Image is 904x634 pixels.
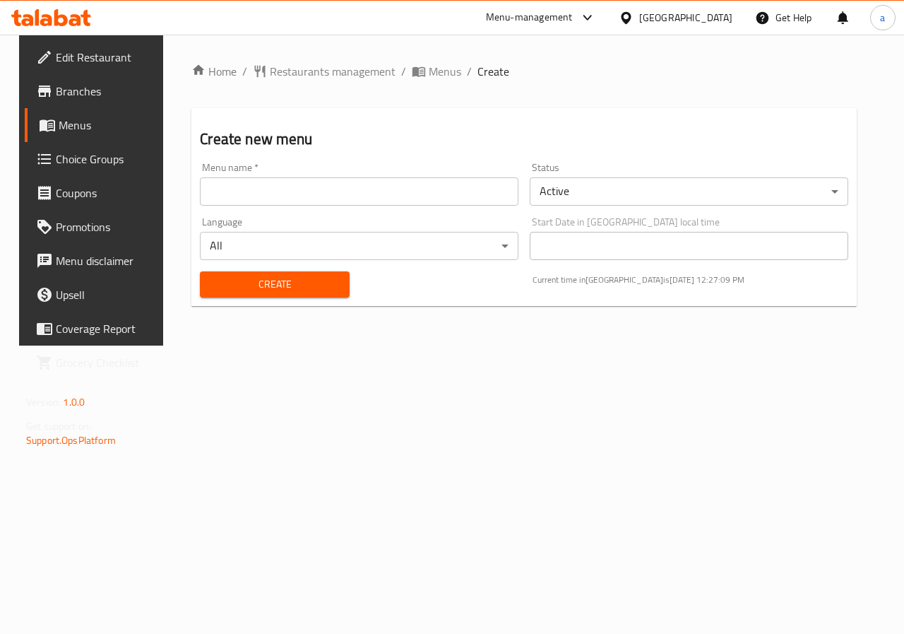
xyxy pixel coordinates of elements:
[200,232,518,260] div: All
[191,63,857,80] nav: breadcrumb
[25,40,170,74] a: Edit Restaurant
[401,63,406,80] li: /
[530,177,848,206] div: Active
[63,393,85,411] span: 1.0.0
[26,431,116,450] a: Support.OpsPlatform
[200,177,518,206] input: Please enter Menu name
[880,10,885,25] span: a
[191,63,237,80] a: Home
[56,151,159,168] span: Choice Groups
[639,10,732,25] div: [GEOGRAPHIC_DATA]
[25,176,170,210] a: Coupons
[467,63,472,80] li: /
[59,117,159,134] span: Menus
[429,63,461,80] span: Menus
[412,63,461,80] a: Menus
[533,274,848,286] p: Current time in [GEOGRAPHIC_DATA] is [DATE] 12:27:09 PM
[56,83,159,100] span: Branches
[25,210,170,244] a: Promotions
[56,184,159,201] span: Coupons
[270,63,395,80] span: Restaurants management
[26,393,61,411] span: Version:
[56,218,159,235] span: Promotions
[253,63,395,80] a: Restaurants management
[56,354,159,371] span: Grocery Checklist
[25,108,170,142] a: Menus
[477,63,509,80] span: Create
[25,346,170,380] a: Grocery Checklist
[211,276,338,293] span: Create
[56,49,159,66] span: Edit Restaurant
[25,244,170,278] a: Menu disclaimer
[25,74,170,108] a: Branches
[486,9,573,26] div: Menu-management
[56,252,159,269] span: Menu disclaimer
[26,417,91,435] span: Get support on:
[25,278,170,312] a: Upsell
[56,286,159,303] span: Upsell
[25,142,170,176] a: Choice Groups
[200,271,349,298] button: Create
[25,312,170,346] a: Coverage Report
[200,129,848,150] h2: Create new menu
[242,63,247,80] li: /
[56,320,159,337] span: Coverage Report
